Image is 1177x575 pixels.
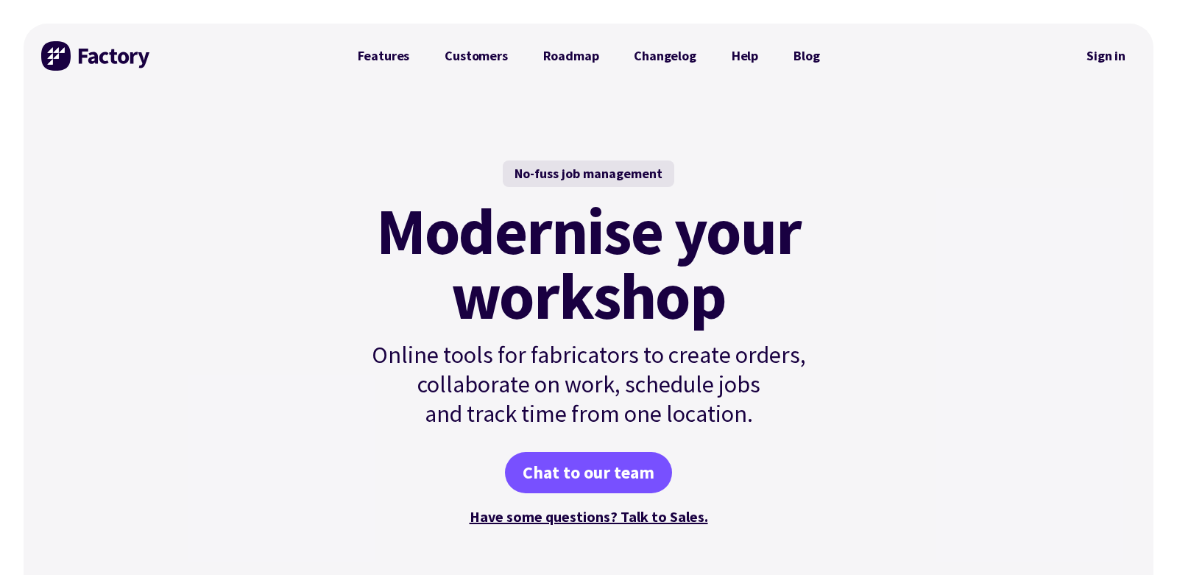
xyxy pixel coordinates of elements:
a: Changelog [616,41,713,71]
a: Roadmap [526,41,617,71]
nav: Primary Navigation [340,41,838,71]
mark: Modernise your workshop [376,199,801,328]
a: Customers [427,41,525,71]
a: Help [714,41,776,71]
a: Sign in [1076,39,1136,73]
a: Chat to our team [505,452,672,493]
img: Factory [41,41,152,71]
div: No-fuss job management [503,160,674,187]
a: Features [340,41,428,71]
a: Have some questions? Talk to Sales. [470,507,708,526]
p: Online tools for fabricators to create orders, collaborate on work, schedule jobs and track time ... [340,340,838,428]
a: Blog [776,41,837,71]
nav: Secondary Navigation [1076,39,1136,73]
iframe: Chat Widget [1103,504,1177,575]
